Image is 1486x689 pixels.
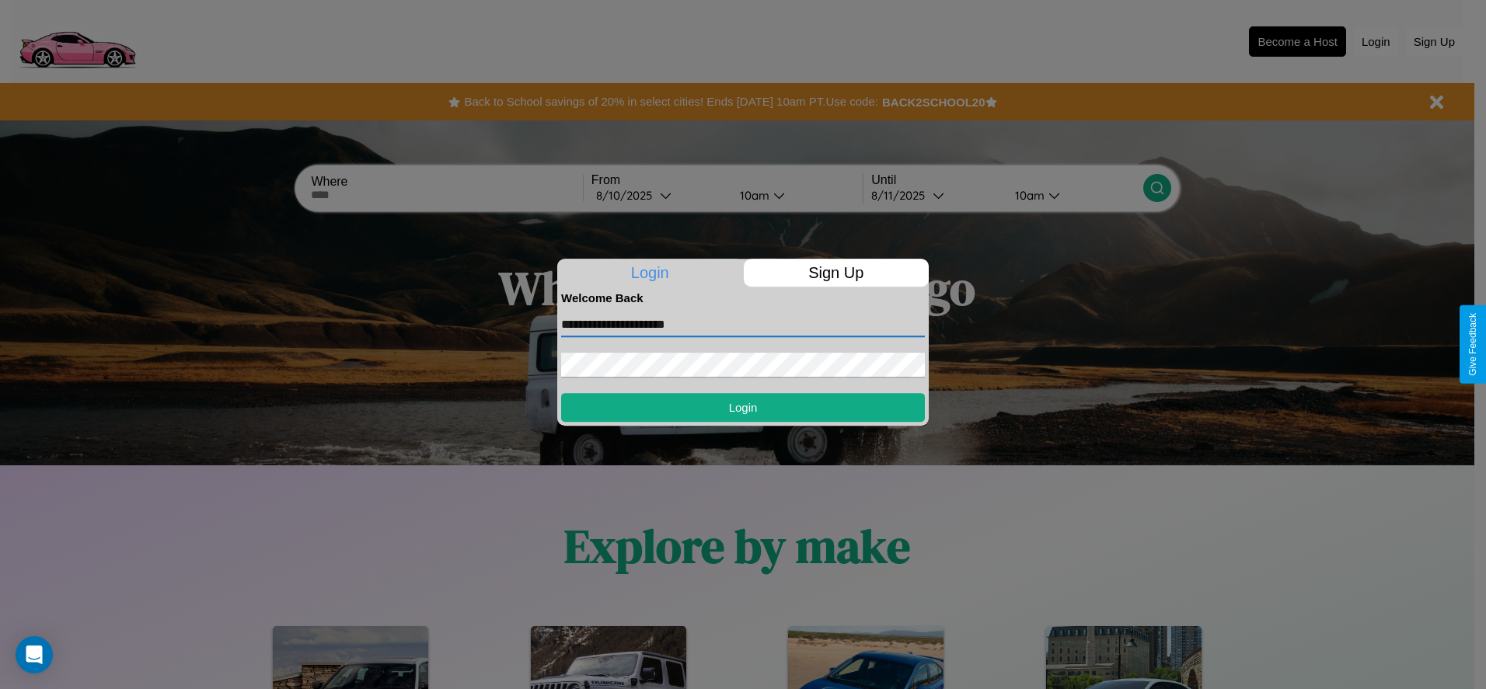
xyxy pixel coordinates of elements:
[1467,313,1478,376] div: Give Feedback
[16,636,53,673] div: Open Intercom Messenger
[561,393,925,422] button: Login
[561,291,925,304] h4: Welcome Back
[744,259,930,287] p: Sign Up
[557,259,743,287] p: Login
